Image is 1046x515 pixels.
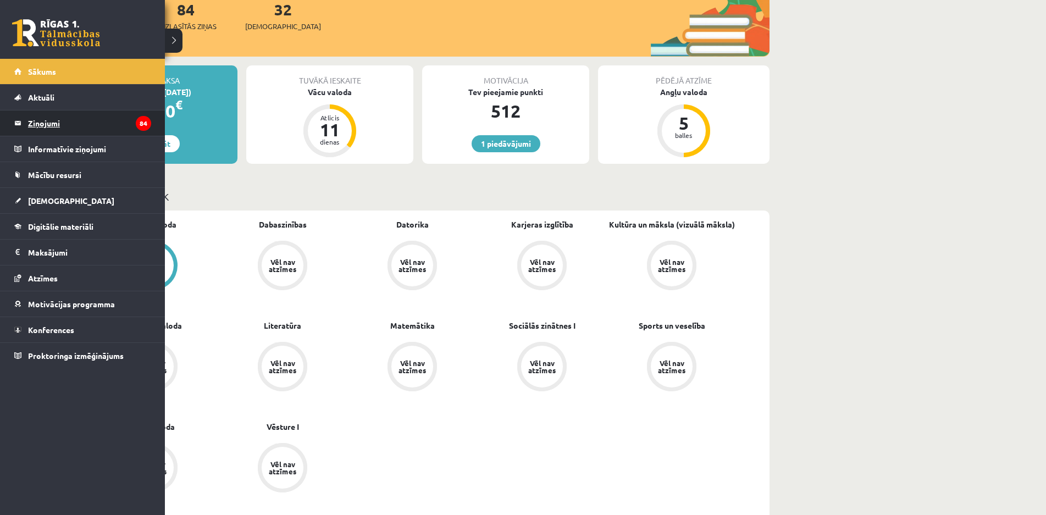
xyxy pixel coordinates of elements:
[14,85,151,110] a: Aktuāli
[313,121,346,139] div: 11
[667,114,700,132] div: 5
[28,221,93,231] span: Digitālie materiāli
[264,320,301,331] a: Literatūra
[511,219,573,230] a: Karjeras izglītība
[472,135,540,152] a: 1 piedāvājumi
[267,359,298,374] div: Vēl nav atzīmes
[14,291,151,317] a: Motivācijas programma
[28,67,56,76] span: Sākums
[259,219,307,230] a: Dabaszinības
[246,86,413,159] a: Vācu valoda Atlicis 11 dienas
[477,342,607,394] a: Vēl nav atzīmes
[28,136,151,162] legend: Informatīvie ziņojumi
[267,421,299,433] a: Vēsture I
[12,19,100,47] a: Rīgas 1. Tālmācības vidusskola
[28,196,114,206] span: [DEMOGRAPHIC_DATA]
[218,342,347,394] a: Vēl nav atzīmes
[246,65,413,86] div: Tuvākā ieskaite
[422,98,589,124] div: 512
[639,320,705,331] a: Sports un veselība
[14,240,151,265] a: Maksājumi
[14,265,151,291] a: Atzīmes
[607,342,737,394] a: Vēl nav atzīmes
[14,343,151,368] a: Proktoringa izmēģinājums
[14,110,151,136] a: Ziņojumi84
[609,219,735,230] a: Kultūra un māksla (vizuālā māksla)
[347,342,477,394] a: Vēl nav atzīmes
[28,170,81,180] span: Mācību resursi
[313,114,346,121] div: Atlicis
[267,461,298,475] div: Vēl nav atzīmes
[246,86,413,98] div: Vācu valoda
[218,241,347,292] a: Vēl nav atzīmes
[607,241,737,292] a: Vēl nav atzīmes
[509,320,575,331] a: Sociālās zinātnes I
[14,214,151,239] a: Digitālie materiāli
[598,86,770,159] a: Angļu valoda 5 balles
[598,65,770,86] div: Pēdējā atzīme
[175,97,182,113] span: €
[218,443,347,495] a: Vēl nav atzīmes
[267,258,298,273] div: Vēl nav atzīmes
[70,189,765,204] p: Mācību plāns 11.b2 JK
[14,188,151,213] a: [DEMOGRAPHIC_DATA]
[136,116,151,131] i: 84
[656,258,687,273] div: Vēl nav atzīmes
[422,65,589,86] div: Motivācija
[598,86,770,98] div: Angļu valoda
[477,241,607,292] a: Vēl nav atzīmes
[28,299,115,309] span: Motivācijas programma
[28,92,54,102] span: Aktuāli
[155,21,217,32] span: Neizlasītās ziņas
[390,320,435,331] a: Matemātika
[28,325,74,335] span: Konferences
[397,359,428,374] div: Vēl nav atzīmes
[667,132,700,139] div: balles
[245,21,321,32] span: [DEMOGRAPHIC_DATA]
[28,240,151,265] legend: Maksājumi
[28,273,58,283] span: Atzīmes
[397,258,428,273] div: Vēl nav atzīmes
[396,219,429,230] a: Datorika
[527,359,557,374] div: Vēl nav atzīmes
[14,162,151,187] a: Mācību resursi
[28,110,151,136] legend: Ziņojumi
[14,59,151,84] a: Sākums
[527,258,557,273] div: Vēl nav atzīmes
[347,241,477,292] a: Vēl nav atzīmes
[28,351,124,361] span: Proktoringa izmēģinājums
[313,139,346,145] div: dienas
[14,136,151,162] a: Informatīvie ziņojumi
[14,317,151,342] a: Konferences
[422,86,589,98] div: Tev pieejamie punkti
[656,359,687,374] div: Vēl nav atzīmes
